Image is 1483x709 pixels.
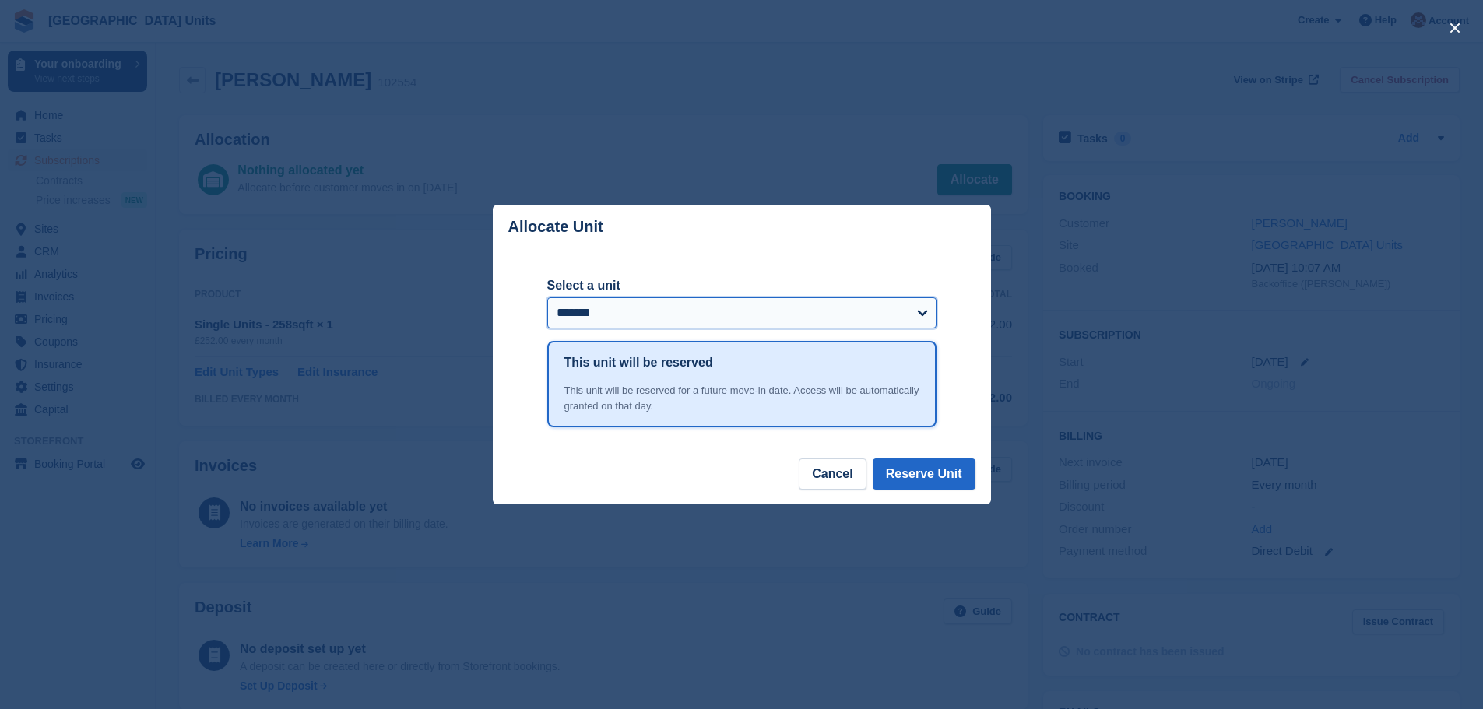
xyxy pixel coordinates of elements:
p: Allocate Unit [508,218,603,236]
button: Reserve Unit [873,458,975,490]
button: Cancel [799,458,866,490]
button: close [1443,16,1467,40]
h1: This unit will be reserved [564,353,713,372]
label: Select a unit [547,276,937,295]
div: This unit will be reserved for a future move-in date. Access will be automatically granted on tha... [564,383,919,413]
